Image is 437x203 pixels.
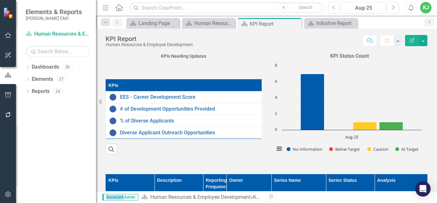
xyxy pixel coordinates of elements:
a: Reports [32,88,50,95]
a: Dashboards [32,63,59,71]
div: 36 [62,64,73,70]
button: Show Below Target [329,146,360,152]
svg: Interactive chart [271,63,425,159]
img: No Information [109,93,117,101]
text: 8 [275,62,277,68]
span: Scorecard Admin [102,194,138,200]
img: No Information [109,105,117,113]
div: Human Resources & Employee Development [106,42,193,47]
input: Search Below... [26,46,90,57]
a: EES - Career Development Score [120,94,264,100]
path: Aug-25, 1. At Target. [379,122,403,130]
a: Elements [32,76,53,83]
button: Search [290,3,322,12]
div: 27 [56,77,67,82]
img: ClearPoint Strategy [3,7,14,19]
div: » [141,194,262,201]
path: Aug-25, 7. No Information. [301,74,324,130]
button: KJ [420,2,432,13]
a: Human Resources & Employee Development [26,30,90,38]
div: KPI Report [106,35,193,42]
span: Search [299,5,313,10]
input: Search ClearPoint... [130,2,323,13]
button: Show Caution [367,146,388,152]
img: No Information [109,129,117,137]
div: Aug-25 [344,4,383,12]
text: Aug-25 [345,134,358,140]
a: Landing Page [128,19,178,27]
td: Double-Click to Edit Right Click for Context Menu [106,91,267,103]
a: Initiative Report [306,19,356,27]
td: Double-Click to Edit Right Click for Context Menu [106,103,267,115]
small: [PERSON_NAME] EMC [26,16,82,21]
a: Human Resources & Employee Development [150,194,250,200]
img: No Information [109,117,117,125]
a: % of Diverse Applicants [120,118,264,124]
text: 6 [275,78,277,84]
td: Double-Click to Edit Right Click for Context Menu [106,127,267,139]
div: Chart. Highcharts interactive chart. [271,63,427,159]
td: Double-Click to Edit Right Click for Context Menu [106,115,267,127]
strong: KPI Status Count [330,53,369,59]
div: Open Intercom Messenger [415,181,431,197]
strong: KPIs Needing Updates [161,54,206,59]
button: View chart menu, Chart [275,144,284,153]
div: Initiative Report [316,19,356,27]
div: Landing Page [139,19,178,27]
button: Show At Target [395,146,419,152]
a: Diverse Applicant Outreach Opportunities [120,130,264,136]
a: Human Resources & Employee Development [184,19,234,27]
div: KPI Report [250,20,300,28]
text: 2 [275,110,277,116]
button: Aug-25 [342,2,385,13]
path: Aug-25, 1. Caution. [353,122,377,130]
span: Elements & Reports [26,8,82,16]
button: Show No Information [287,146,322,152]
div: KPI Report [253,194,277,200]
g: Caution, bar series 3 of 4 with 1 bar. [353,122,377,130]
g: No Information, bar series 1 of 4 with 1 bar. [301,74,324,130]
text: 0 [275,126,277,132]
a: # of Development Opportunities Provided [120,106,264,112]
text: Caution [373,146,388,152]
div: Human Resources & Employee Development [194,19,234,27]
div: 24 [53,89,63,94]
g: At Target, bar series 4 of 4 with 1 bar. [379,122,403,130]
text: 4 [275,94,277,100]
